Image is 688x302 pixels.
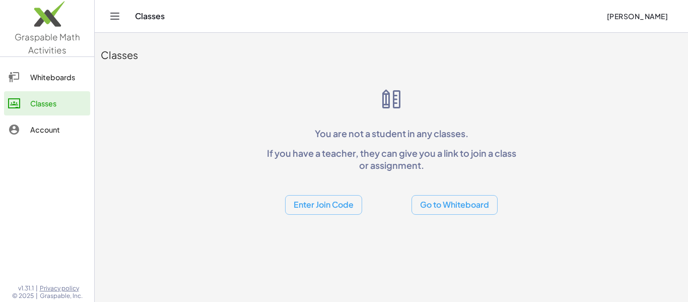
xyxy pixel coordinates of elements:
p: If you have a teacher, they can give you a link to join a class or assignment. [262,147,520,171]
button: Enter Join Code [285,195,362,215]
p: You are not a student in any classes. [262,128,520,139]
button: Go to Whiteboard [411,195,498,215]
button: [PERSON_NAME] [598,7,676,25]
span: Graspable, Inc. [40,292,83,300]
span: | [36,284,38,292]
span: Graspable Math Activities [15,31,80,55]
a: Classes [4,91,90,115]
div: Whiteboards [30,71,86,83]
span: v1.31.1 [18,284,34,292]
span: | [36,292,38,300]
a: Account [4,117,90,142]
a: Privacy policy [40,284,83,292]
div: Classes [101,48,682,62]
span: [PERSON_NAME] [606,12,668,21]
div: Account [30,124,86,136]
a: Whiteboards [4,65,90,89]
span: © 2025 [12,292,34,300]
button: Toggle navigation [107,8,123,24]
div: Classes [30,97,86,109]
